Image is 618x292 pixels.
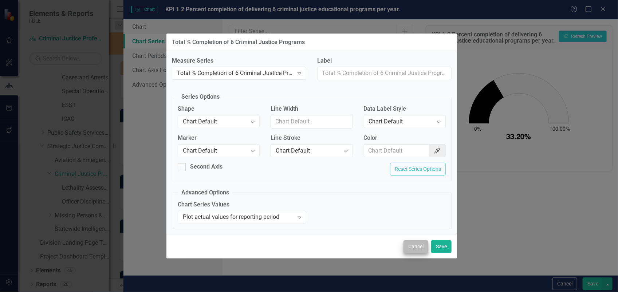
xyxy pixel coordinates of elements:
label: Label [317,57,452,65]
label: Line Width [271,105,353,113]
label: Measure Series [172,57,306,65]
div: Chart Default [183,118,247,126]
div: Total % Completion of 6 Criminal Justice Programs [172,39,305,46]
input: Chart Default [364,144,430,158]
label: Shape [178,105,260,113]
input: Chart Default [271,115,353,129]
label: Color [364,134,446,142]
div: Chart Default [183,146,247,155]
label: Chart Series Values [178,201,306,209]
button: Save [431,240,452,253]
legend: Advanced Options [178,189,233,197]
div: Chart Default [369,118,433,126]
div: Total % Completion of 6 Criminal Justice Programs [177,69,294,78]
label: Line Stroke [271,134,353,142]
div: Plot actual values for reporting period [183,213,294,222]
div: Second Axis [190,163,223,171]
div: Chart Default [276,146,340,155]
label: Data Label Style [364,105,446,113]
label: Marker [178,134,260,142]
button: Reset Series Options [390,163,446,175]
button: Cancel [404,240,428,253]
input: Total % Completion of 6 Criminal Justice Programs [317,67,452,80]
legend: Series Options [178,93,223,101]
